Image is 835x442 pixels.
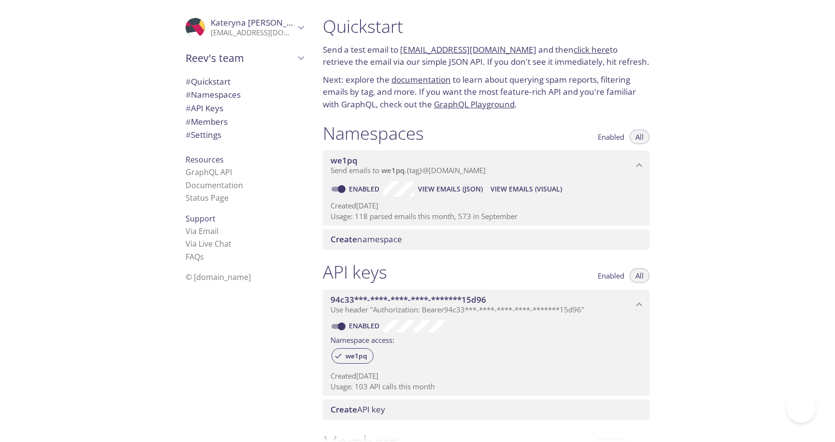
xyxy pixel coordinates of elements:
span: Create [331,234,357,245]
a: Via Live Chat [186,238,231,249]
span: Create [331,404,357,415]
span: © [DOMAIN_NAME] [186,272,251,282]
span: API key [331,404,385,415]
p: Created [DATE] [331,371,642,381]
h1: Namespaces [323,122,424,144]
div: Members [178,115,311,129]
button: View Emails (Visual) [487,181,566,197]
span: View Emails (JSON) [418,183,483,195]
p: Send a test email to and then to retrieve the email via our simple JSON API. If you don't see it ... [323,44,649,68]
p: Next: explore the to learn about querying spam reports, filtering emails by tag, and more. If you... [323,74,649,111]
button: All [630,268,649,283]
span: API Keys [186,103,223,114]
div: Namespaces [178,88,311,102]
span: Kateryna [PERSON_NAME] [211,17,313,28]
label: Namespace access: [331,332,394,346]
span: Resources [186,154,224,165]
a: click here [574,44,610,55]
span: we1pq [381,165,404,175]
a: [EMAIL_ADDRESS][DOMAIN_NAME] [400,44,536,55]
div: Create namespace [323,229,649,250]
span: Members [186,116,228,127]
button: Enabled [592,268,630,283]
div: Reev's team [178,45,311,71]
a: Documentation [186,180,243,191]
div: we1pq [331,348,374,364]
div: Kateryna Vasylenko [178,12,311,44]
button: Enabled [592,130,630,144]
p: Usage: 118 parsed emails this month, 573 in September [331,211,642,221]
a: documentation [391,74,451,85]
a: Status Page [186,192,229,203]
div: Quickstart [178,75,311,88]
span: # [186,116,191,127]
button: View Emails (JSON) [414,181,487,197]
div: API Keys [178,102,311,115]
p: Usage: 103 API calls this month [331,382,642,392]
a: GraphQL API [186,167,232,177]
span: Support [186,213,216,224]
span: Quickstart [186,76,230,87]
div: we1pq namespace [323,150,649,180]
a: Via Email [186,226,218,236]
span: s [200,251,204,262]
div: Create API Key [323,399,649,420]
span: Reev's team [186,51,295,65]
div: Team Settings [178,128,311,142]
button: All [630,130,649,144]
span: Settings [186,129,221,140]
span: Send emails to . {tag} @[DOMAIN_NAME] [331,165,486,175]
h1: Quickstart [323,15,649,37]
span: # [186,103,191,114]
span: Namespaces [186,89,241,100]
iframe: Help Scout Beacon - Open [787,394,816,423]
span: we1pq [331,155,358,166]
h1: API keys [323,261,387,283]
span: # [186,89,191,100]
span: # [186,76,191,87]
a: GraphQL Playground [434,99,515,110]
span: we1pq [340,352,373,360]
span: View Emails (Visual) [490,183,562,195]
a: Enabled [347,321,383,330]
span: # [186,129,191,140]
span: namespace [331,234,402,245]
a: Enabled [347,184,383,193]
p: Created [DATE] [331,201,642,211]
p: [EMAIL_ADDRESS][DOMAIN_NAME] [211,28,295,38]
a: FAQ [186,251,204,262]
